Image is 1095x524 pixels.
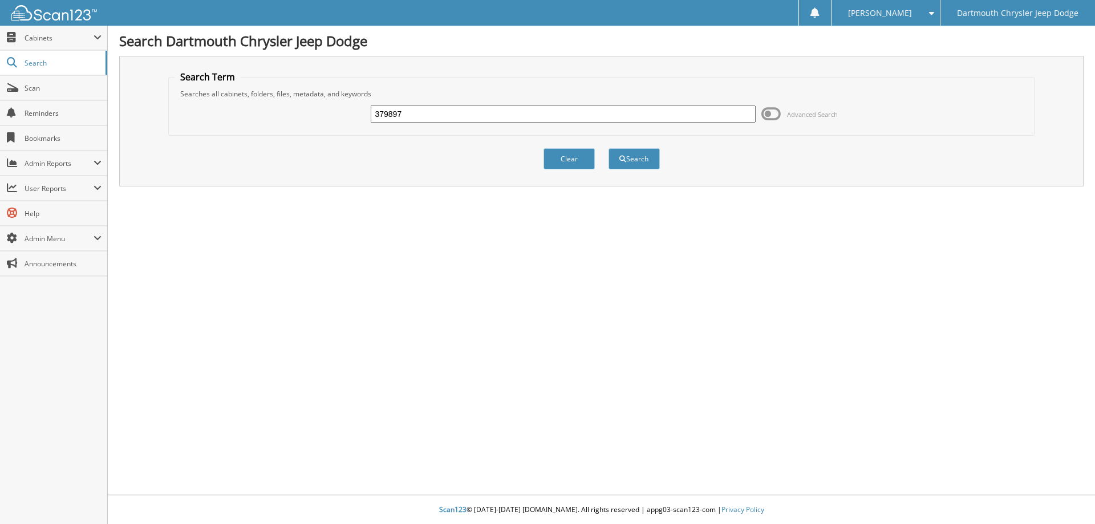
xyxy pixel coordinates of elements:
span: [PERSON_NAME] [848,10,912,17]
span: Bookmarks [25,133,102,143]
span: Search [25,58,100,68]
span: Admin Menu [25,234,94,243]
div: Searches all cabinets, folders, files, metadata, and keywords [175,89,1029,99]
div: © [DATE]-[DATE] [DOMAIN_NAME]. All rights reserved | appg03-scan123-com | [108,496,1095,524]
iframe: Chat Widget [1038,469,1095,524]
h1: Search Dartmouth Chrysler Jeep Dodge [119,31,1084,50]
span: Announcements [25,259,102,269]
button: Search [609,148,660,169]
span: Advanced Search [787,110,838,119]
button: Clear [544,148,595,169]
span: Reminders [25,108,102,118]
a: Privacy Policy [721,505,764,514]
span: Scan [25,83,102,93]
span: Admin Reports [25,159,94,168]
span: User Reports [25,184,94,193]
span: Cabinets [25,33,94,43]
legend: Search Term [175,71,241,83]
img: scan123-logo-white.svg [11,5,97,21]
span: Dartmouth Chrysler Jeep Dodge [957,10,1078,17]
span: Help [25,209,102,218]
span: Scan123 [439,505,467,514]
